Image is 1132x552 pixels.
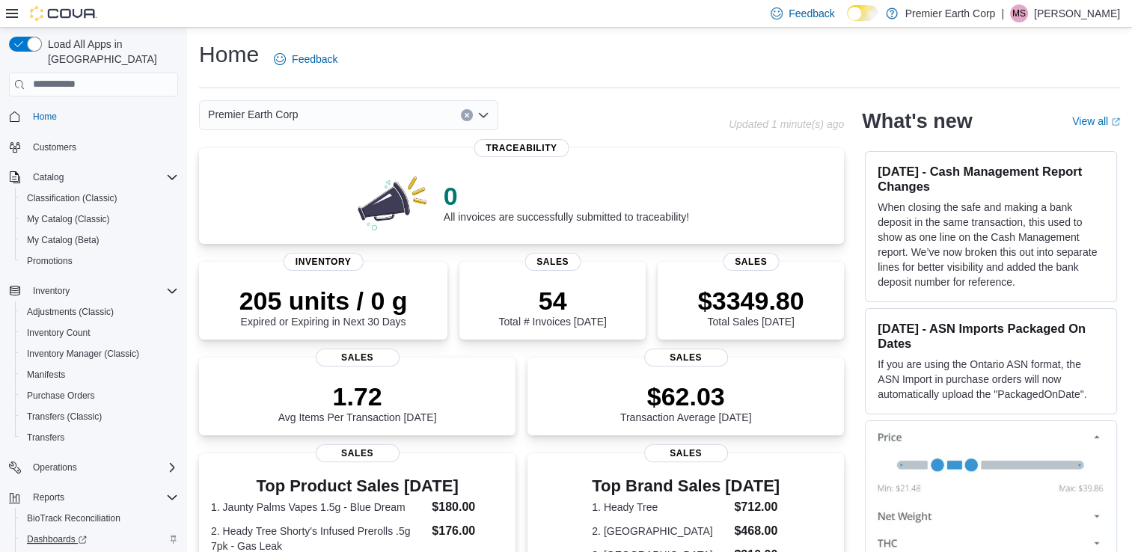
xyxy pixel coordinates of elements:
[27,192,117,204] span: Classification (Classic)
[27,168,70,186] button: Catalog
[15,427,184,448] button: Transfers
[21,231,178,249] span: My Catalog (Beta)
[354,172,432,232] img: 0
[432,522,504,540] dd: $176.00
[474,139,569,157] span: Traceability
[211,500,426,515] dt: 1. Jaunty Palms Vapes 1.5g - Blue Dream
[15,322,184,343] button: Inventory Count
[878,164,1104,194] h3: [DATE] - Cash Management Report Changes
[444,181,689,223] div: All invoices are successfully submitted to traceability!
[21,387,101,405] a: Purchase Orders
[1001,4,1004,22] p: |
[878,321,1104,351] h3: [DATE] - ASN Imports Packaged On Dates
[620,381,752,411] p: $62.03
[27,459,83,476] button: Operations
[33,461,77,473] span: Operations
[21,303,178,321] span: Adjustments (Classic)
[316,349,400,367] span: Sales
[284,253,364,271] span: Inventory
[27,213,110,225] span: My Catalog (Classic)
[878,200,1104,289] p: When closing the safe and making a bank deposit in the same transaction, this used to show as one...
[27,459,178,476] span: Operations
[33,285,70,297] span: Inventory
[21,303,120,321] a: Adjustments (Classic)
[21,324,178,342] span: Inventory Count
[21,345,145,363] a: Inventory Manager (Classic)
[27,533,87,545] span: Dashboards
[21,408,108,426] a: Transfers (Classic)
[847,21,848,22] span: Dark Mode
[592,524,728,539] dt: 2. [GEOGRAPHIC_DATA]
[698,286,804,316] p: $3349.80
[723,253,779,271] span: Sales
[847,5,878,21] input: Dark Mode
[21,231,105,249] a: My Catalog (Beta)
[734,522,780,540] dd: $468.00
[21,429,178,447] span: Transfers
[21,345,178,363] span: Inventory Manager (Classic)
[278,381,437,411] p: 1.72
[734,498,780,516] dd: $712.00
[278,381,437,423] div: Avg Items Per Transaction [DATE]
[21,530,178,548] span: Dashboards
[1111,117,1120,126] svg: External link
[27,306,114,318] span: Adjustments (Classic)
[15,406,184,427] button: Transfers (Classic)
[268,44,343,74] a: Feedback
[15,230,184,251] button: My Catalog (Beta)
[21,429,70,447] a: Transfers
[27,512,120,524] span: BioTrack Reconciliation
[27,369,65,381] span: Manifests
[21,189,178,207] span: Classification (Classic)
[27,138,82,156] a: Customers
[905,4,996,22] p: Premier Earth Corp
[3,105,184,127] button: Home
[3,487,184,508] button: Reports
[21,366,178,384] span: Manifests
[27,107,178,126] span: Home
[239,286,408,316] p: 205 units / 0 g
[21,366,71,384] a: Manifests
[33,111,57,123] span: Home
[1034,4,1120,22] p: [PERSON_NAME]
[444,181,689,211] p: 0
[15,301,184,322] button: Adjustments (Classic)
[21,387,178,405] span: Purchase Orders
[21,324,97,342] a: Inventory Count
[3,136,184,158] button: Customers
[15,209,184,230] button: My Catalog (Classic)
[3,167,184,188] button: Catalog
[1010,4,1028,22] div: Mark Schlueter
[211,477,504,495] h3: Top Product Sales [DATE]
[21,509,126,527] a: BioTrack Reconciliation
[620,381,752,423] div: Transaction Average [DATE]
[15,364,184,385] button: Manifests
[21,509,178,527] span: BioTrack Reconciliation
[27,348,139,360] span: Inventory Manager (Classic)
[27,108,63,126] a: Home
[878,357,1104,402] p: If you are using the Ontario ASN format, the ASN Import in purchase orders will now automatically...
[432,498,504,516] dd: $180.00
[21,252,178,270] span: Promotions
[21,408,178,426] span: Transfers (Classic)
[27,488,70,506] button: Reports
[15,508,184,529] button: BioTrack Reconciliation
[21,189,123,207] a: Classification (Classic)
[498,286,606,328] div: Total # Invoices [DATE]
[729,118,844,130] p: Updated 1 minute(s) ago
[15,251,184,272] button: Promotions
[21,252,79,270] a: Promotions
[592,500,728,515] dt: 1. Heady Tree
[1012,4,1026,22] span: MS
[239,286,408,328] div: Expired or Expiring in Next 30 Days
[30,6,97,21] img: Cova
[27,327,91,339] span: Inventory Count
[698,286,804,328] div: Total Sales [DATE]
[27,282,178,300] span: Inventory
[15,529,184,550] a: Dashboards
[21,210,116,228] a: My Catalog (Classic)
[862,109,972,133] h2: What's new
[27,432,64,444] span: Transfers
[477,109,489,121] button: Open list of options
[15,385,184,406] button: Purchase Orders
